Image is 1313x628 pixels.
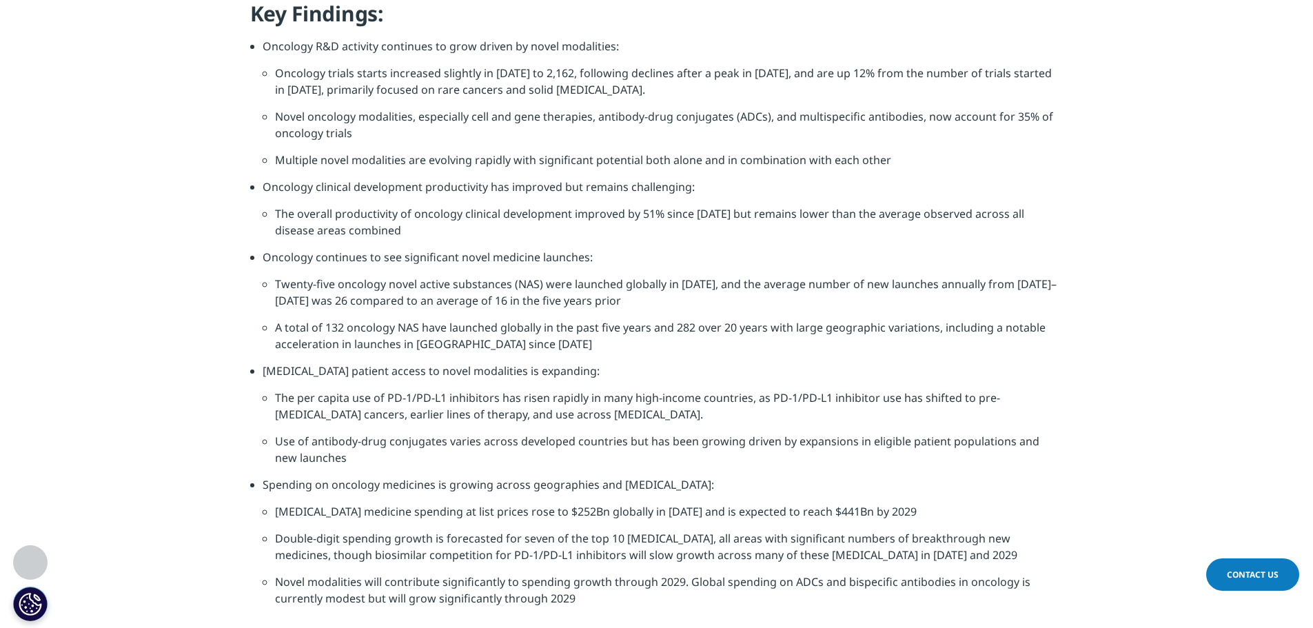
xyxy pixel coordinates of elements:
li: Spending on oncology medicines is growing across geographies and [MEDICAL_DATA]: [263,476,1063,503]
li: Oncology clinical development productivity has improved but remains challenging: [263,179,1063,205]
a: Contact Us [1206,558,1299,591]
li: Novel modalities will contribute significantly to spending growth through 2029. Global spending o... [275,574,1063,617]
li: The per capita use of PD-1/PD-L1 inhibitors has risen rapidly in many high-income countries, as P... [275,389,1063,433]
li: Oncology trials starts increased slightly in [DATE] to 2,162, following declines after a peak in ... [275,65,1063,108]
li: [MEDICAL_DATA] patient access to novel modalities is expanding: [263,363,1063,389]
span: Contact Us [1227,569,1279,580]
li: Oncology continues to see significant novel medicine launches: [263,249,1063,276]
li: Use of antibody-drug conjugates varies across developed countries but has been growing driven by ... [275,433,1063,476]
li: The overall productivity of oncology clinical development improved by 51% since [DATE] but remain... [275,205,1063,249]
li: Double-digit spending growth is forecasted for seven of the top 10 [MEDICAL_DATA], all areas with... [275,530,1063,574]
li: Novel oncology modalities, especially cell and gene therapies, antibody-drug conjugates (ADCs), a... [275,108,1063,152]
li: Oncology R&D activity continues to grow driven by novel modalities: [263,38,1063,65]
li: Multiple novel modalities are evolving rapidly with significant potential both alone and in combi... [275,152,1063,179]
button: 쿠키 설정 [13,587,48,621]
li: Twenty-five oncology novel active substances (NAS) were launched globally in [DATE], and the aver... [275,276,1063,319]
li: A total of 132 oncology NAS have launched globally in the past five years and 282 over 20 years w... [275,319,1063,363]
li: [MEDICAL_DATA] medicine spending at list prices rose to $252Bn globally in [DATE] and is expected... [275,503,1063,530]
